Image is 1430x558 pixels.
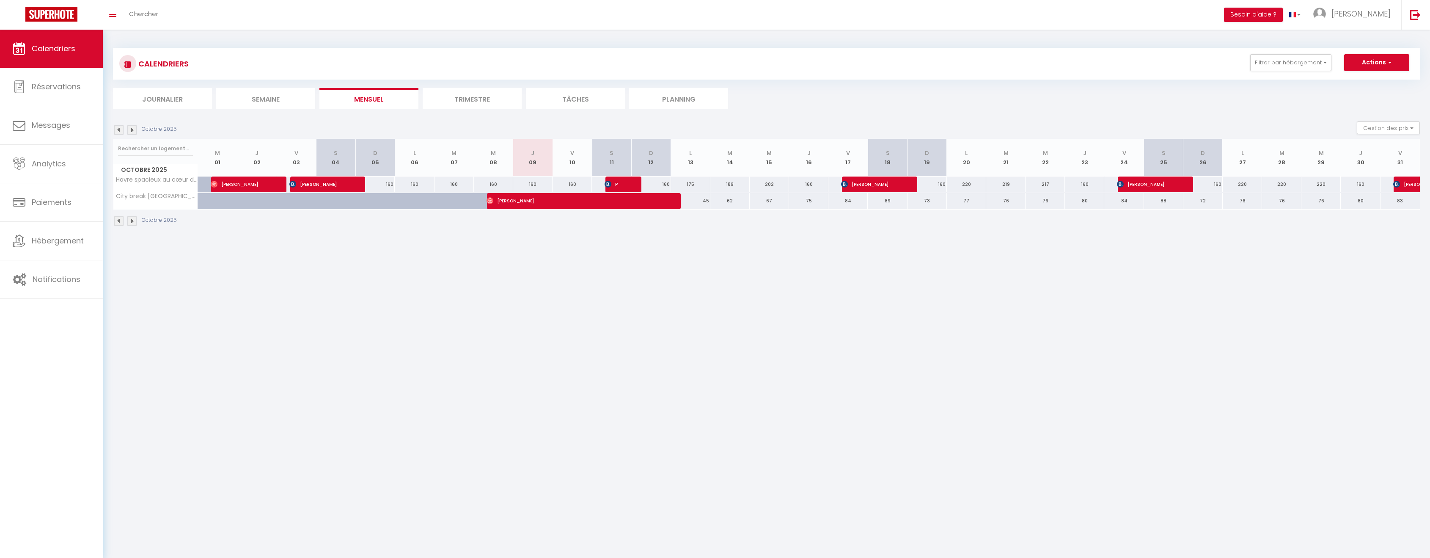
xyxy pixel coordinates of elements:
[1043,149,1048,157] abbr: M
[727,149,732,157] abbr: M
[142,216,177,224] p: Octobre 2025
[1026,139,1065,177] th: 22
[32,43,75,54] span: Calendriers
[289,176,342,192] span: [PERSON_NAME]
[142,125,177,133] p: Octobre 2025
[1004,149,1009,157] abbr: M
[907,139,947,177] th: 19
[828,193,868,209] div: 84
[1262,139,1301,177] th: 28
[1083,149,1086,157] abbr: J
[32,235,84,246] span: Hébergement
[649,149,653,157] abbr: D
[211,176,263,192] span: [PERSON_NAME]
[1104,139,1144,177] th: 24
[1301,193,1341,209] div: 76
[789,193,828,209] div: 75
[1223,193,1262,209] div: 76
[25,7,77,22] img: Super Booking
[1224,8,1283,22] button: Besoin d'aide ?
[750,193,789,209] div: 67
[750,139,789,177] th: 15
[316,139,355,177] th: 04
[474,139,513,177] th: 08
[947,177,986,192] div: 220
[1301,177,1341,192] div: 220
[1117,176,1169,192] span: [PERSON_NAME]
[434,139,474,177] th: 07
[671,177,710,192] div: 175
[113,88,212,109] li: Journalier
[355,177,395,192] div: 160
[1380,139,1420,177] th: 31
[434,177,474,192] div: 160
[1331,8,1391,19] span: [PERSON_NAME]
[907,193,947,209] div: 73
[553,139,592,177] th: 10
[1223,177,1262,192] div: 220
[373,149,377,157] abbr: D
[395,139,434,177] th: 06
[451,149,456,157] abbr: M
[965,149,968,157] abbr: L
[1262,193,1301,209] div: 76
[1359,149,1362,157] abbr: J
[807,149,811,157] abbr: J
[1026,193,1065,209] div: 76
[1201,149,1205,157] abbr: D
[237,139,277,177] th: 02
[1344,54,1409,71] button: Actions
[513,139,553,177] th: 09
[570,149,574,157] abbr: V
[474,177,513,192] div: 160
[767,149,772,157] abbr: M
[1183,177,1223,192] div: 160
[841,176,894,192] span: [PERSON_NAME]
[986,139,1026,177] th: 21
[277,139,316,177] th: 03
[423,88,522,109] li: Trimestre
[789,139,828,177] th: 16
[531,149,534,157] abbr: J
[115,177,199,183] span: Havre spacieux au cœur de [GEOGRAPHIC_DATA] - 8 personnes
[592,139,631,177] th: 11
[198,139,237,177] th: 01
[118,141,193,156] input: Rechercher un logement...
[1319,149,1324,157] abbr: M
[215,149,220,157] abbr: M
[671,193,710,209] div: 45
[1410,9,1421,20] img: logout
[671,139,710,177] th: 13
[947,193,986,209] div: 77
[689,149,692,157] abbr: L
[32,81,81,92] span: Réservations
[907,177,947,192] div: 160
[334,149,338,157] abbr: S
[947,139,986,177] th: 20
[1065,193,1104,209] div: 80
[828,139,868,177] th: 17
[1313,8,1326,20] img: ...
[487,193,657,209] span: [PERSON_NAME]
[129,9,158,18] span: Chercher
[33,274,80,285] span: Notifications
[395,177,434,192] div: 160
[925,149,929,157] abbr: D
[32,197,71,207] span: Paiements
[710,139,750,177] th: 14
[1279,149,1284,157] abbr: M
[750,177,789,192] div: 202
[115,193,199,199] span: City break [GEOGRAPHIC_DATA] • Grand balcon
[526,88,625,109] li: Tâches
[491,149,496,157] abbr: M
[886,149,890,157] abbr: S
[1122,149,1126,157] abbr: V
[255,149,258,157] abbr: J
[1065,177,1104,192] div: 160
[113,164,198,176] span: Octobre 2025
[1144,193,1183,209] div: 88
[216,88,315,109] li: Semaine
[631,139,671,177] th: 12
[868,139,907,177] th: 18
[553,177,592,192] div: 160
